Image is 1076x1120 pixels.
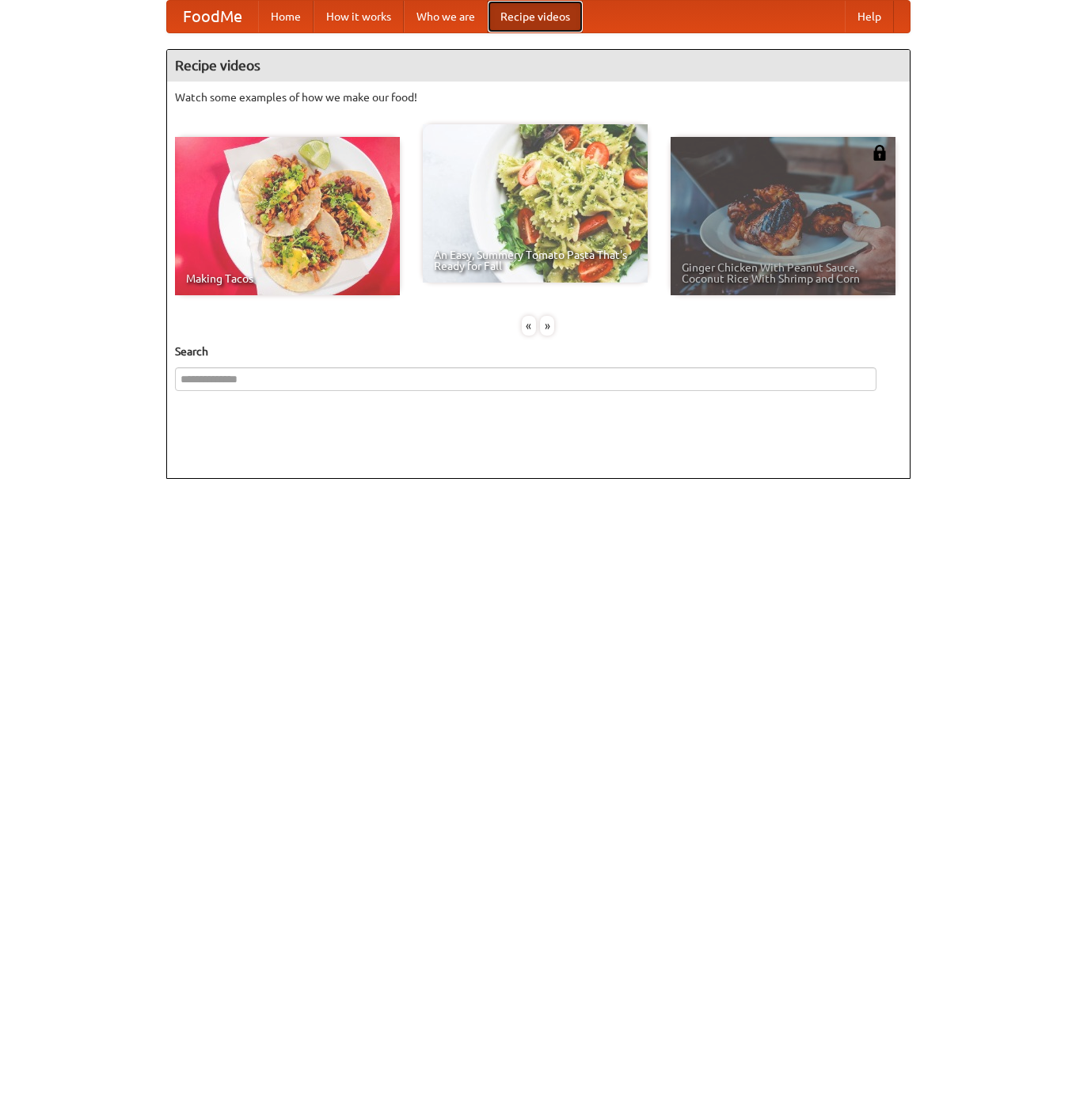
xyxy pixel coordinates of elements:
div: « [522,316,536,336]
a: Making Tacos [175,137,400,295]
span: An Easy, Summery Tomato Pasta That's Ready for Fall [434,249,637,271]
h5: Search [175,344,902,359]
p: Watch some examples of how we make our food! [175,89,902,105]
span: Making Tacos [186,273,389,284]
a: FoodMe [167,1,258,32]
a: Who we are [404,1,488,32]
img: 483408.png [872,145,888,161]
a: Help [845,1,894,32]
div: » [540,316,554,336]
a: Recipe videos [488,1,583,32]
a: How it works [314,1,404,32]
h4: Recipe videos [167,50,910,82]
a: Home [258,1,314,32]
a: An Easy, Summery Tomato Pasta That's Ready for Fall [423,124,648,283]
